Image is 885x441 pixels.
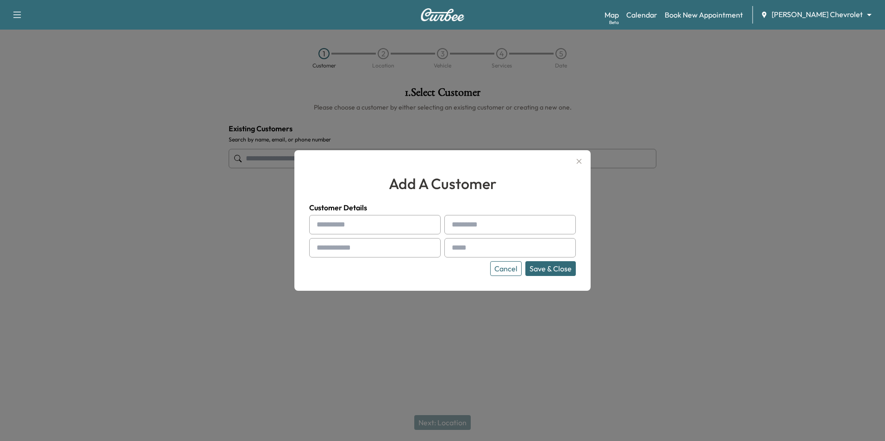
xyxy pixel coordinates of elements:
[525,261,576,276] button: Save & Close
[665,9,743,20] a: Book New Appointment
[609,19,619,26] div: Beta
[309,202,576,213] h4: Customer Details
[626,9,657,20] a: Calendar
[420,8,465,21] img: Curbee Logo
[605,9,619,20] a: MapBeta
[772,9,863,20] span: [PERSON_NAME] Chevrolet
[309,172,576,195] h2: add a customer
[490,261,522,276] button: Cancel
